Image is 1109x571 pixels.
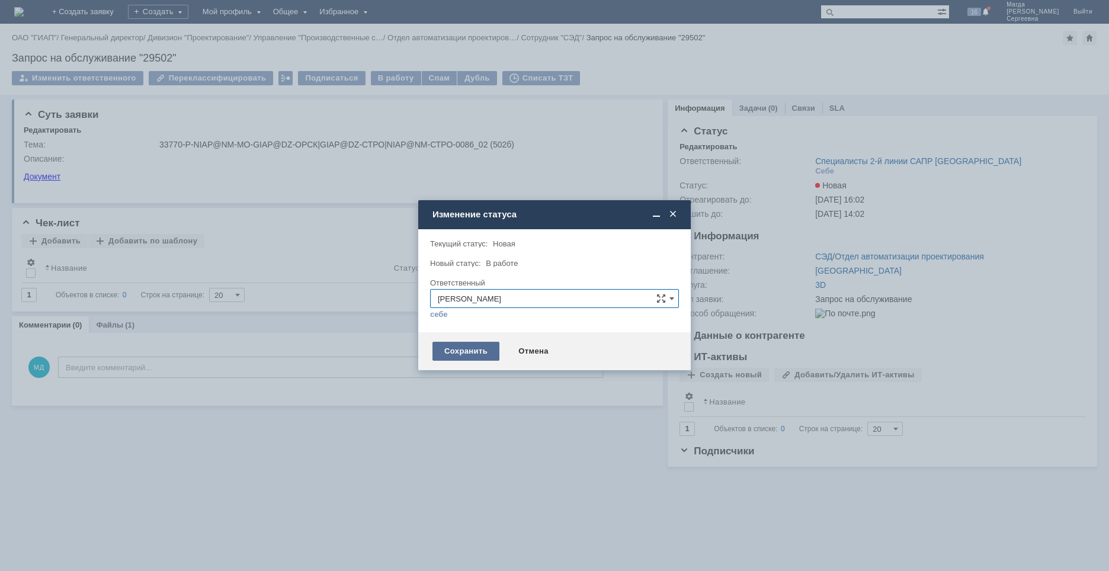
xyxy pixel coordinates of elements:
span: Сложная форма [656,294,666,303]
span: Закрыть [667,209,679,220]
span: Новая [493,239,515,248]
label: Текущий статус: [430,239,488,248]
span: В работе [486,259,518,268]
a: себе [430,310,448,319]
span: Свернуть (Ctrl + M) [650,209,662,220]
label: Новый статус: [430,259,481,268]
div: Изменение статуса [432,209,679,220]
div: Ответственный [430,279,677,287]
